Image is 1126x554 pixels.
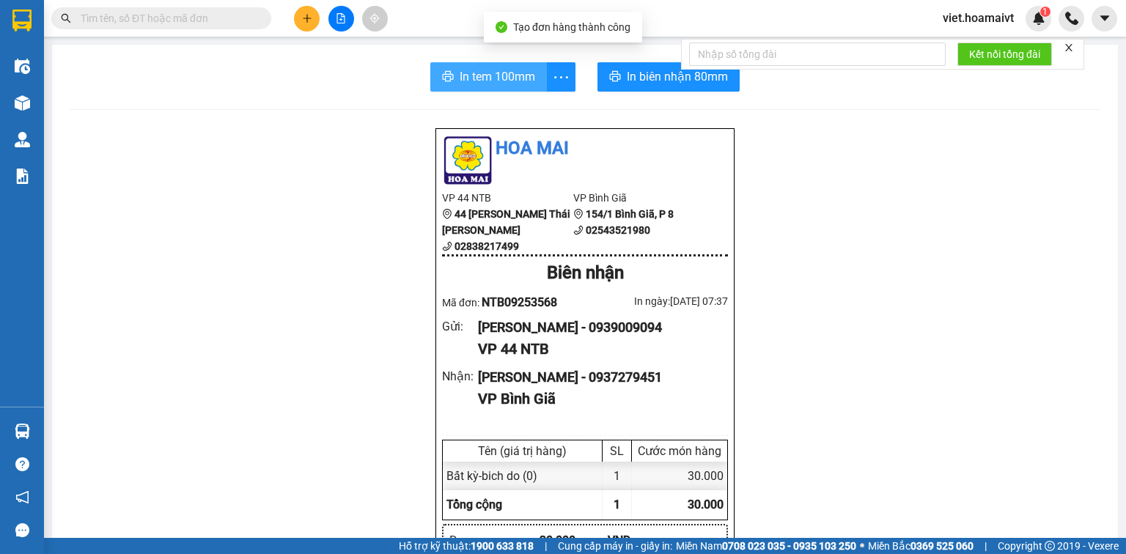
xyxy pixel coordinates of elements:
[15,95,30,111] img: warehouse-icon
[636,444,724,458] div: Cước món hàng
[15,59,30,74] img: warehouse-icon
[442,70,454,84] span: printer
[442,135,493,186] img: logo.jpg
[478,367,716,388] div: [PERSON_NAME] - 0937279451
[586,208,674,220] b: 154/1 Bình Giã, P 8
[449,531,540,550] div: R :
[15,424,30,439] img: warehouse-icon
[722,540,856,552] strong: 0708 023 035 - 0935 103 250
[399,538,534,554] span: Hỗ trợ kỹ thuật:
[446,444,598,458] div: Tên (giá trị hàng)
[482,295,557,309] span: NTB09253568
[603,462,632,490] div: 1
[969,46,1040,62] span: Kết nối tổng đài
[15,169,30,184] img: solution-icon
[689,43,946,66] input: Nhập số tổng đài
[558,538,672,554] span: Cung cấp máy in - giấy in:
[1064,43,1074,53] span: close
[478,317,716,338] div: [PERSON_NAME] - 0939009094
[608,531,676,550] div: VND
[446,498,502,511] span: Tổng cộng
[573,190,704,206] li: VP Bình Giã
[597,62,740,92] button: printerIn biên nhận 80mm
[478,388,716,410] div: VP Bình Giã
[336,13,346,23] span: file-add
[860,543,864,549] span: ⚪️
[1042,7,1048,17] span: 1
[496,21,507,33] span: check-circle
[627,67,728,86] span: In biên nhận 80mm
[513,21,630,33] span: Tạo đơn hàng thành công
[586,224,650,236] b: 02543521980
[442,293,585,311] div: Mã đơn:
[430,62,547,92] button: printerIn tem 100mm
[609,70,621,84] span: printer
[81,10,254,26] input: Tìm tên, số ĐT hoặc mã đơn
[362,6,388,32] button: aim
[460,67,535,86] span: In tem 100mm
[442,367,478,385] div: Nhận :
[606,444,628,458] div: SL
[442,241,452,251] span: phone
[1040,7,1050,17] sup: 1
[632,462,727,490] div: 30.000
[442,208,570,236] b: 44 [PERSON_NAME] Thái [PERSON_NAME]
[61,13,71,23] span: search
[546,62,575,92] button: more
[1032,12,1045,25] img: icon-new-feature
[614,498,620,511] span: 1
[1065,12,1078,25] img: phone-icon
[540,531,608,550] div: 30.000
[12,10,32,32] img: logo-vxr
[294,6,320,32] button: plus
[369,13,380,23] span: aim
[442,259,728,287] div: Biên nhận
[545,538,547,554] span: |
[585,293,728,309] div: In ngày: [DATE] 07:37
[985,538,987,554] span: |
[573,209,584,219] span: environment
[1092,6,1117,32] button: caret-down
[15,132,30,147] img: warehouse-icon
[302,13,312,23] span: plus
[1045,541,1055,551] span: copyright
[442,209,452,219] span: environment
[957,43,1052,66] button: Kết nối tổng đài
[442,317,478,336] div: Gửi :
[15,490,29,504] span: notification
[455,240,519,252] b: 02838217499
[442,135,728,163] li: Hoa Mai
[931,9,1026,27] span: viet.hoamaivt
[573,225,584,235] span: phone
[676,538,856,554] span: Miền Nam
[478,338,716,361] div: VP 44 NTB
[442,190,573,206] li: VP 44 NTB
[15,457,29,471] span: question-circle
[910,540,974,552] strong: 0369 525 060
[547,68,575,86] span: more
[446,469,537,483] span: Bất kỳ - bich do (0)
[688,498,724,511] span: 30.000
[471,540,534,552] strong: 1900 633 818
[868,538,974,554] span: Miền Bắc
[15,523,29,537] span: message
[328,6,354,32] button: file-add
[1098,12,1111,25] span: caret-down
